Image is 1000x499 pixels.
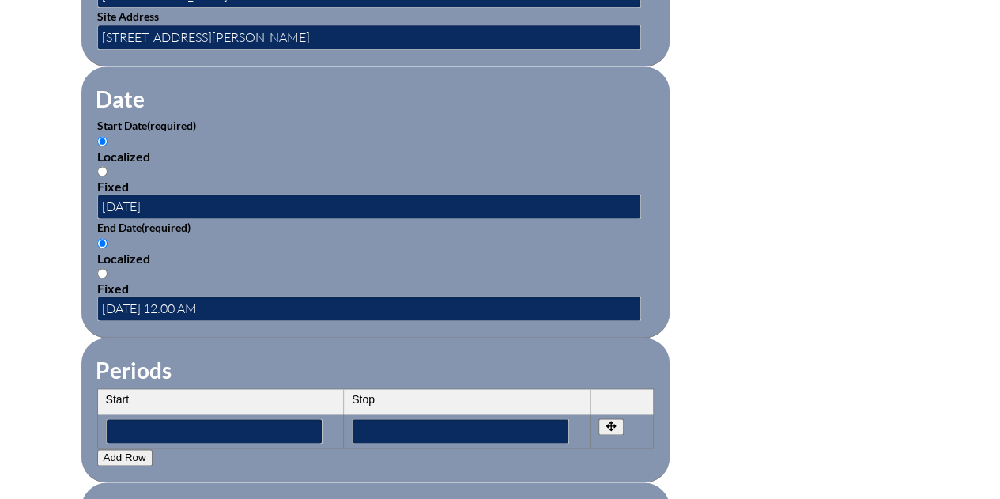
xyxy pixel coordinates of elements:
[94,85,146,112] legend: Date
[97,179,654,194] div: Fixed
[97,166,108,176] input: Fixed
[147,119,196,132] span: (required)
[97,449,153,466] button: Add Row
[97,221,191,234] label: End Date
[94,357,173,384] legend: Periods
[98,389,345,414] th: Start
[142,221,191,234] span: (required)
[97,268,108,278] input: Fixed
[344,389,591,414] th: Stop
[97,149,654,164] div: Localized
[97,9,159,23] label: Site Address
[97,119,196,132] label: Start Date
[97,281,654,296] div: Fixed
[97,238,108,248] input: Localized
[97,136,108,146] input: Localized
[97,251,654,266] div: Localized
